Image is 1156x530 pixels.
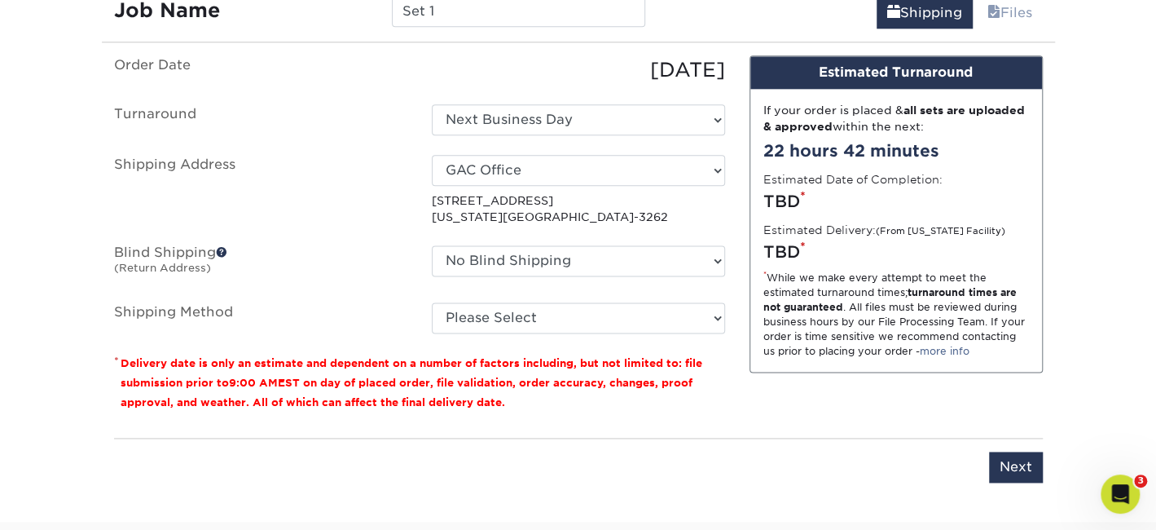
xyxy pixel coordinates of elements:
[102,245,420,283] label: Blind Shipping
[763,139,1029,163] div: 22 hours 42 minutes
[763,286,1017,313] strong: turnaround times are not guaranteed
[102,155,420,226] label: Shipping Address
[763,222,1005,238] label: Estimated Delivery:
[750,56,1042,89] div: Estimated Turnaround
[102,55,420,85] label: Order Date
[987,5,1000,20] span: files
[1101,475,1140,514] iframe: Intercom live chat
[763,171,943,188] label: Estimated Date of Completion:
[763,189,1029,214] div: TBD
[420,55,737,85] div: [DATE]
[887,5,900,20] span: shipping
[229,377,278,389] span: 9:00 AM
[121,357,702,409] small: Delivery date is only an estimate and dependent on a number of factors including, but not limited...
[876,226,1005,236] small: (From [US_STATE] Facility)
[763,240,1029,264] div: TBD
[102,104,420,135] label: Turnaround
[114,262,211,274] small: (Return Address)
[989,452,1043,483] input: Next
[763,271,1029,359] div: While we make every attempt to meet the estimated turnaround times; . All files must be reviewed ...
[432,192,725,226] p: [STREET_ADDRESS] [US_STATE][GEOGRAPHIC_DATA]-3262
[1134,475,1147,488] span: 3
[763,102,1029,135] div: If your order is placed & within the next:
[102,303,420,333] label: Shipping Method
[920,345,969,357] a: more info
